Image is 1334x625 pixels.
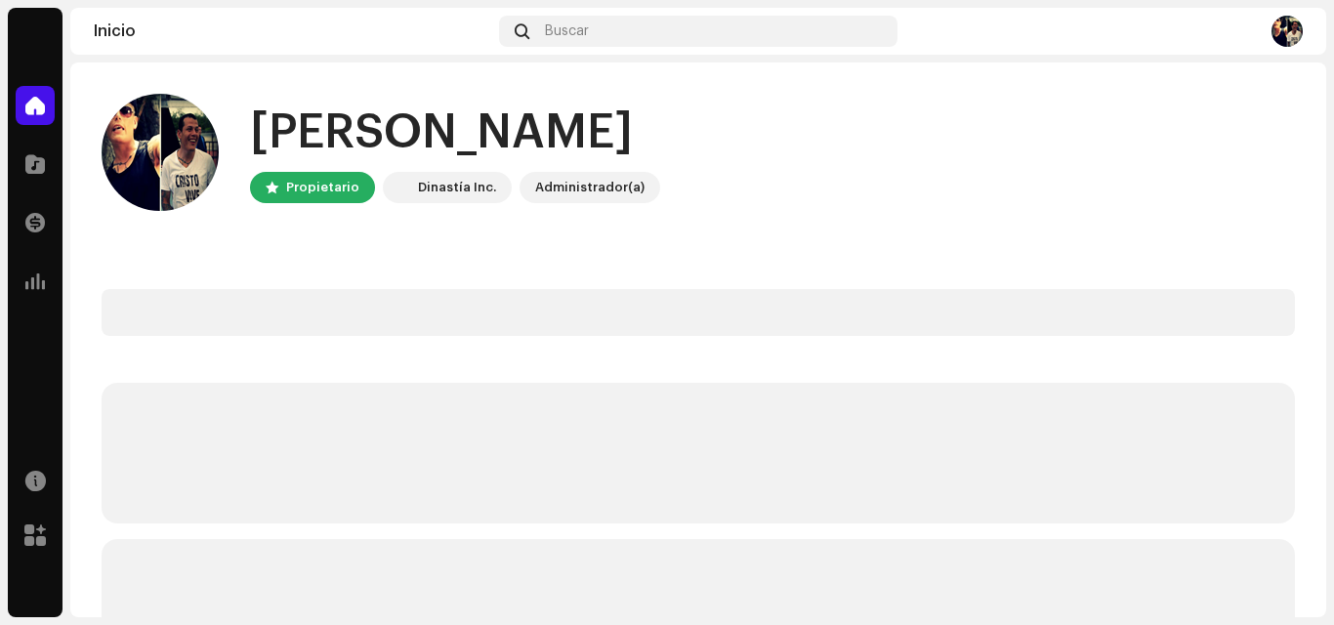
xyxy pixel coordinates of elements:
[94,23,491,39] div: Inicio
[387,176,410,199] img: 48257be4-38e1-423f-bf03-81300282f8d9
[286,176,359,199] div: Propietario
[418,176,496,199] div: Dinastía Inc.
[545,23,589,39] span: Buscar
[250,102,660,164] div: [PERSON_NAME]
[535,176,645,199] div: Administrador(a)
[102,94,219,211] img: 3049a4aa-7041-41f3-94ee-a213518bea47
[1271,16,1303,47] img: 3049a4aa-7041-41f3-94ee-a213518bea47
